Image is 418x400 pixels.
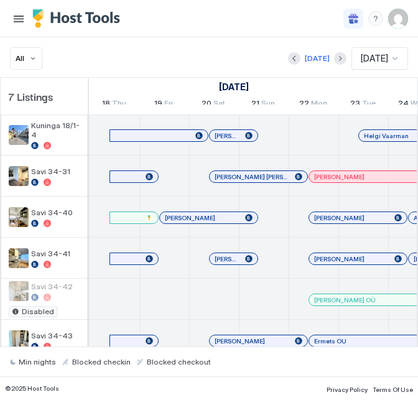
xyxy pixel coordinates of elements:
span: [PERSON_NAME] OÜ [314,296,376,304]
span: [PERSON_NAME] [215,132,240,140]
span: Sat [213,98,225,111]
span: Helgi Vaarman [364,132,409,140]
span: Terms Of Use [373,386,413,393]
span: 19 [154,98,162,111]
button: Next month [334,52,346,65]
span: [DATE] [361,53,388,64]
div: listing image [9,281,29,301]
span: Fri [164,98,173,111]
span: Mon [311,98,327,111]
a: September 23, 2025 [347,96,379,114]
span: Savi 34-40 [31,208,80,217]
div: All [16,53,24,64]
a: Terms Of Use [373,382,413,395]
a: September 20, 2025 [198,96,228,114]
span: Tue [362,98,376,111]
span: Blocked checkout [147,357,211,366]
a: September 18, 2025 [99,96,129,114]
span: Ermets OU [314,337,346,345]
a: September 19, 2025 [151,96,176,114]
span: Blocked checkin [72,357,131,366]
a: Host Tools Logo [32,9,126,28]
span: 24 [398,98,409,111]
span: [PERSON_NAME] [215,337,265,345]
span: 23 [350,98,360,111]
span: Thu [112,98,126,111]
a: September 18, 2025 [216,78,252,96]
span: [PERSON_NAME] [314,173,365,181]
button: All [10,47,42,70]
span: © 2025 Host Tools [5,384,59,393]
div: User profile [388,9,408,29]
span: [PERSON_NAME] [215,255,240,263]
span: [PERSON_NAME] [165,214,215,222]
div: listing image [9,207,29,227]
span: [PERSON_NAME] [PERSON_NAME] [215,173,290,181]
span: 20 [202,98,211,111]
span: 21 [251,98,259,111]
span: Savi 34-31 [31,167,80,176]
span: Privacy Policy [327,386,368,393]
div: [DATE] [305,53,330,64]
button: [DATE] [303,51,332,66]
div: listing image [9,330,29,350]
span: Sun [261,98,275,111]
span: 22 [299,98,309,111]
span: Kuninga 18/1-4 [31,121,80,139]
a: Privacy Policy [327,382,368,395]
span: Savi 34-42 [31,282,80,291]
a: September 21, 2025 [248,96,278,114]
div: listing image [9,125,29,145]
span: Min nights [19,357,56,366]
span: Savi 34-43 [31,331,80,340]
button: Previous month [288,52,300,65]
div: listing image [9,166,29,186]
span: 7 Listings [8,88,53,104]
button: Menu [10,10,27,27]
div: listing image [9,248,29,268]
span: [PERSON_NAME] [314,255,365,263]
a: September 22, 2025 [296,96,330,114]
span: [PERSON_NAME] [314,214,365,222]
div: menu [368,11,383,26]
span: 18 [102,98,110,111]
span: Savi 34-41 [31,249,80,258]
